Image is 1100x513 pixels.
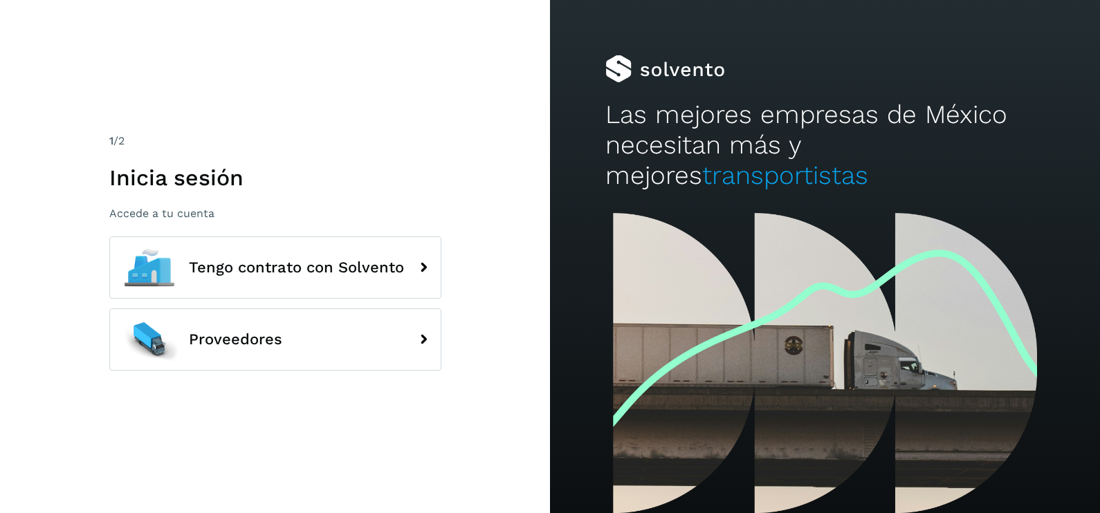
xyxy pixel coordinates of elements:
h1: Inicia sesión [109,165,441,191]
p: Accede a tu cuenta [109,207,441,220]
button: Proveedores [109,308,441,371]
h2: Las mejores empresas de México necesitan más y mejores [605,100,1045,192]
button: Tengo contrato con Solvento [109,236,441,299]
span: Proveedores [189,331,282,348]
span: Tengo contrato con Solvento [189,259,404,276]
span: 1 [109,134,113,147]
div: /2 [109,133,441,149]
span: transportistas [702,160,868,190]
